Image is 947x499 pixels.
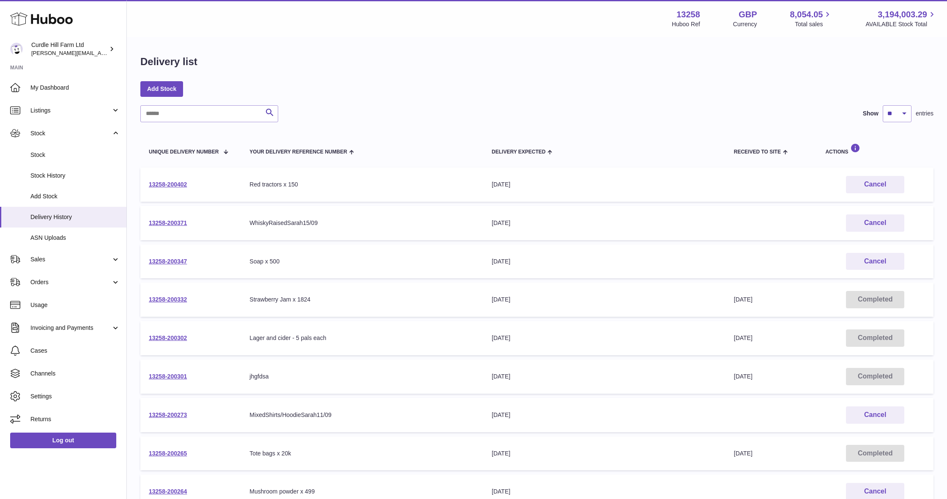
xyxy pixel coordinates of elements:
[249,334,475,342] div: Lager and cider - 5 pals each
[10,43,23,55] img: miranda@diddlysquatfarmshop.com
[30,301,120,309] span: Usage
[795,20,832,28] span: Total sales
[149,334,187,341] a: 13258-200302
[149,181,187,188] a: 13258-200402
[149,411,187,418] a: 13258-200273
[734,373,753,380] span: [DATE]
[30,234,120,242] span: ASN Uploads
[825,143,925,155] div: Actions
[734,296,753,303] span: [DATE]
[492,181,717,189] div: [DATE]
[149,258,187,265] a: 13258-200347
[846,214,904,232] button: Cancel
[30,107,111,115] span: Listings
[492,296,717,304] div: [DATE]
[149,219,187,226] a: 13258-200371
[30,370,120,378] span: Channels
[249,219,475,227] div: WhiskyRaisedSarah15/09
[249,411,475,419] div: MixedShirts/HoodieSarah11/09
[846,406,904,424] button: Cancel
[30,129,111,137] span: Stock
[249,296,475,304] div: Strawberry Jam x 1824
[492,450,717,458] div: [DATE]
[492,411,717,419] div: [DATE]
[31,49,170,56] span: [PERSON_NAME][EMAIL_ADDRESS][DOMAIN_NAME]
[149,450,187,457] a: 13258-200265
[865,20,937,28] span: AVAILABLE Stock Total
[249,450,475,458] div: Tote bags x 20k
[30,324,111,332] span: Invoicing and Payments
[878,9,927,20] span: 3,194,003.29
[30,84,120,92] span: My Dashboard
[149,296,187,303] a: 13258-200332
[249,258,475,266] div: Soap x 500
[734,149,781,155] span: Received to Site
[249,488,475,496] div: Mushroom powder x 499
[739,9,757,20] strong: GBP
[733,20,757,28] div: Currency
[846,176,904,193] button: Cancel
[492,373,717,381] div: [DATE]
[916,110,933,118] span: entries
[734,450,753,457] span: [DATE]
[249,373,475,381] div: jhgfdsa
[790,9,833,28] a: 8,054.05 Total sales
[30,278,111,286] span: Orders
[492,219,717,227] div: [DATE]
[865,9,937,28] a: 3,194,003.29 AVAILABLE Stock Total
[140,81,183,96] a: Add Stock
[30,392,120,400] span: Settings
[249,181,475,189] div: Red tractors x 150
[492,334,717,342] div: [DATE]
[734,334,753,341] span: [DATE]
[676,9,700,20] strong: 13258
[149,488,187,495] a: 13258-200264
[249,149,347,155] span: Your Delivery Reference Number
[30,415,120,423] span: Returns
[30,151,120,159] span: Stock
[492,258,717,266] div: [DATE]
[30,172,120,180] span: Stock History
[10,433,116,448] a: Log out
[672,20,700,28] div: Huboo Ref
[790,9,823,20] span: 8,054.05
[30,192,120,200] span: Add Stock
[846,253,904,270] button: Cancel
[149,373,187,380] a: 13258-200301
[863,110,879,118] label: Show
[30,255,111,263] span: Sales
[30,347,120,355] span: Cases
[140,55,197,69] h1: Delivery list
[492,488,717,496] div: [DATE]
[31,41,107,57] div: Curdle Hill Farm Ltd
[149,149,219,155] span: Unique Delivery Number
[30,213,120,221] span: Delivery History
[492,149,545,155] span: Delivery Expected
